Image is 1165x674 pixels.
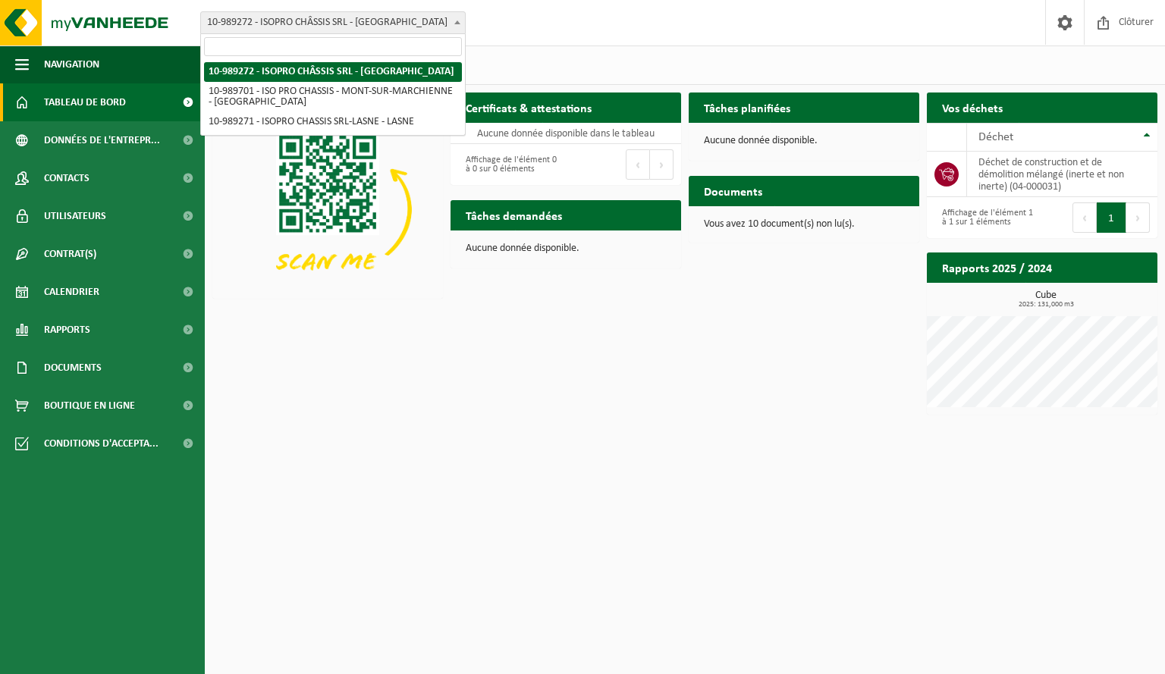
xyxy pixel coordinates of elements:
[704,136,904,146] p: Aucune donnée disponible.
[934,290,1157,309] h3: Cube
[44,45,99,83] span: Navigation
[458,148,558,181] div: Affichage de l'élément 0 à 0 sur 0 éléments
[978,131,1013,143] span: Déchet
[200,11,466,34] span: 10-989272 - ISOPRO CHÂSSIS SRL - MONT-SUR-MARCHIENNE
[44,425,159,462] span: Conditions d'accepta...
[44,121,160,159] span: Données de l'entrepr...
[1072,202,1097,233] button: Previous
[451,123,681,144] td: Aucune donnée disponible dans le tableau
[466,243,666,254] p: Aucune donnée disponible.
[204,62,462,82] li: 10-989272 - ISOPRO CHÂSSIS SRL - [GEOGRAPHIC_DATA]
[212,123,443,296] img: Download de VHEPlus App
[44,197,106,235] span: Utilisateurs
[201,12,465,33] span: 10-989272 - ISOPRO CHÂSSIS SRL - MONT-SUR-MARCHIENNE
[451,92,607,122] h2: Certificats & attestations
[204,82,462,112] li: 10-989701 - ISO PRO CHASSIS - MONT-SUR-MARCHIENNE - [GEOGRAPHIC_DATA]
[704,219,904,230] p: Vous avez 10 document(s) non lu(s).
[44,235,96,273] span: Contrat(s)
[689,176,777,205] h2: Documents
[1025,282,1156,312] a: Consulter les rapports
[934,301,1157,309] span: 2025: 131,000 m3
[626,149,650,180] button: Previous
[689,92,805,122] h2: Tâches planifiées
[204,112,462,132] li: 10-989271 - ISOPRO CHASSIS SRL-LASNE - LASNE
[44,159,89,197] span: Contacts
[451,200,577,230] h2: Tâches demandées
[44,273,99,311] span: Calendrier
[44,83,126,121] span: Tableau de bord
[44,349,102,387] span: Documents
[967,152,1157,197] td: déchet de construction et de démolition mélangé (inerte et non inerte) (04-000031)
[44,311,90,349] span: Rapports
[1126,202,1150,233] button: Next
[44,387,135,425] span: Boutique en ligne
[927,252,1067,282] h2: Rapports 2025 / 2024
[650,149,674,180] button: Next
[934,201,1035,234] div: Affichage de l'élément 1 à 1 sur 1 éléments
[1097,202,1126,233] button: 1
[927,92,1018,122] h2: Vos déchets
